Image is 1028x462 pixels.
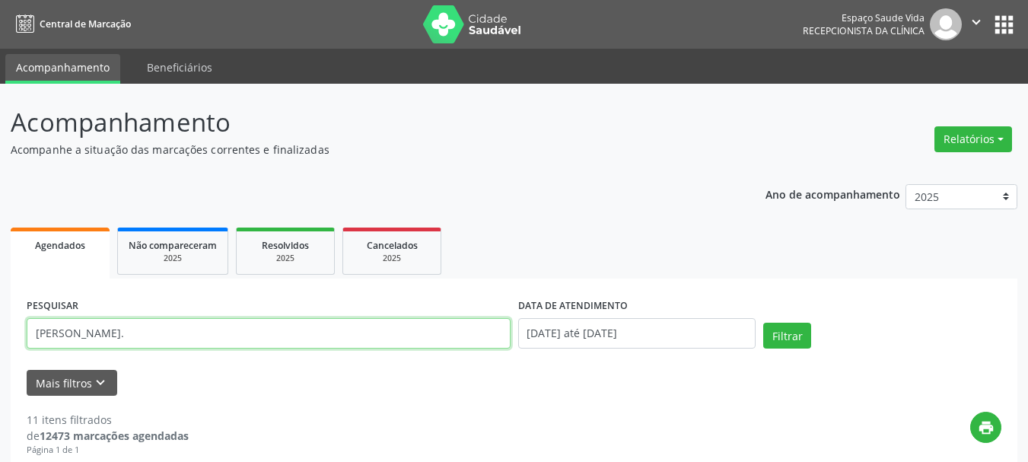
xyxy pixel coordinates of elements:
[354,253,430,264] div: 2025
[934,126,1012,152] button: Relatórios
[930,8,962,40] img: img
[11,142,715,158] p: Acompanhe a situação das marcações correntes e finalizadas
[129,253,217,264] div: 2025
[247,253,323,264] div: 2025
[129,239,217,252] span: Não compareceram
[970,412,1001,443] button: print
[962,8,991,40] button: 
[92,374,109,391] i: keyboard_arrow_down
[803,11,925,24] div: Espaço Saude Vida
[27,444,189,457] div: Página 1 de 1
[40,18,131,30] span: Central de Marcação
[27,295,78,318] label: PESQUISAR
[978,419,995,436] i: print
[367,239,418,252] span: Cancelados
[27,370,117,397] button: Mais filtroskeyboard_arrow_down
[991,11,1017,38] button: apps
[27,412,189,428] div: 11 itens filtrados
[27,318,511,349] input: Nome, código do beneficiário ou CPF
[765,184,900,203] p: Ano de acompanhamento
[40,429,189,443] strong: 12473 marcações agendadas
[262,239,309,252] span: Resolvidos
[11,104,715,142] p: Acompanhamento
[518,318,756,349] input: Selecione um intervalo
[27,428,189,444] div: de
[968,14,985,30] i: 
[763,323,811,349] button: Filtrar
[136,54,223,81] a: Beneficiários
[518,295,628,318] label: DATA DE ATENDIMENTO
[11,11,131,37] a: Central de Marcação
[803,24,925,37] span: Recepcionista da clínica
[35,239,85,252] span: Agendados
[5,54,120,84] a: Acompanhamento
